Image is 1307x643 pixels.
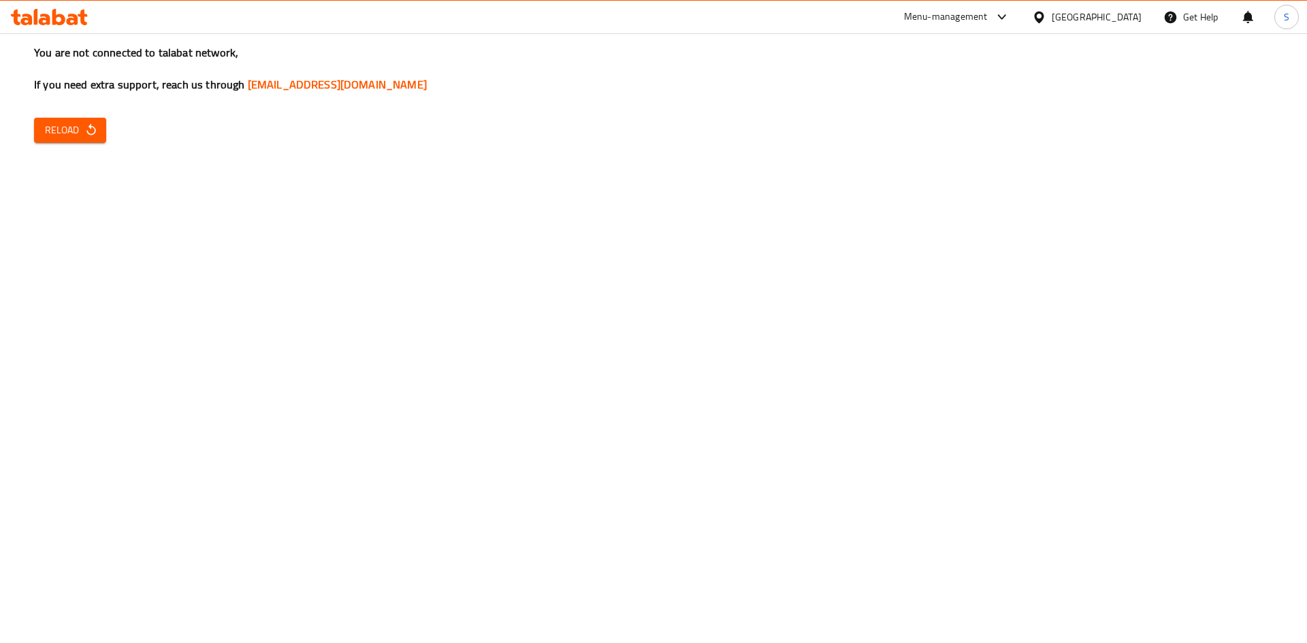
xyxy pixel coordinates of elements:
[248,74,427,95] a: [EMAIL_ADDRESS][DOMAIN_NAME]
[45,122,95,139] span: Reload
[34,118,106,143] button: Reload
[904,9,988,25] div: Menu-management
[1052,10,1142,24] div: [GEOGRAPHIC_DATA]
[1284,10,1289,24] span: S
[34,45,1273,93] h3: You are not connected to talabat network, If you need extra support, reach us through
